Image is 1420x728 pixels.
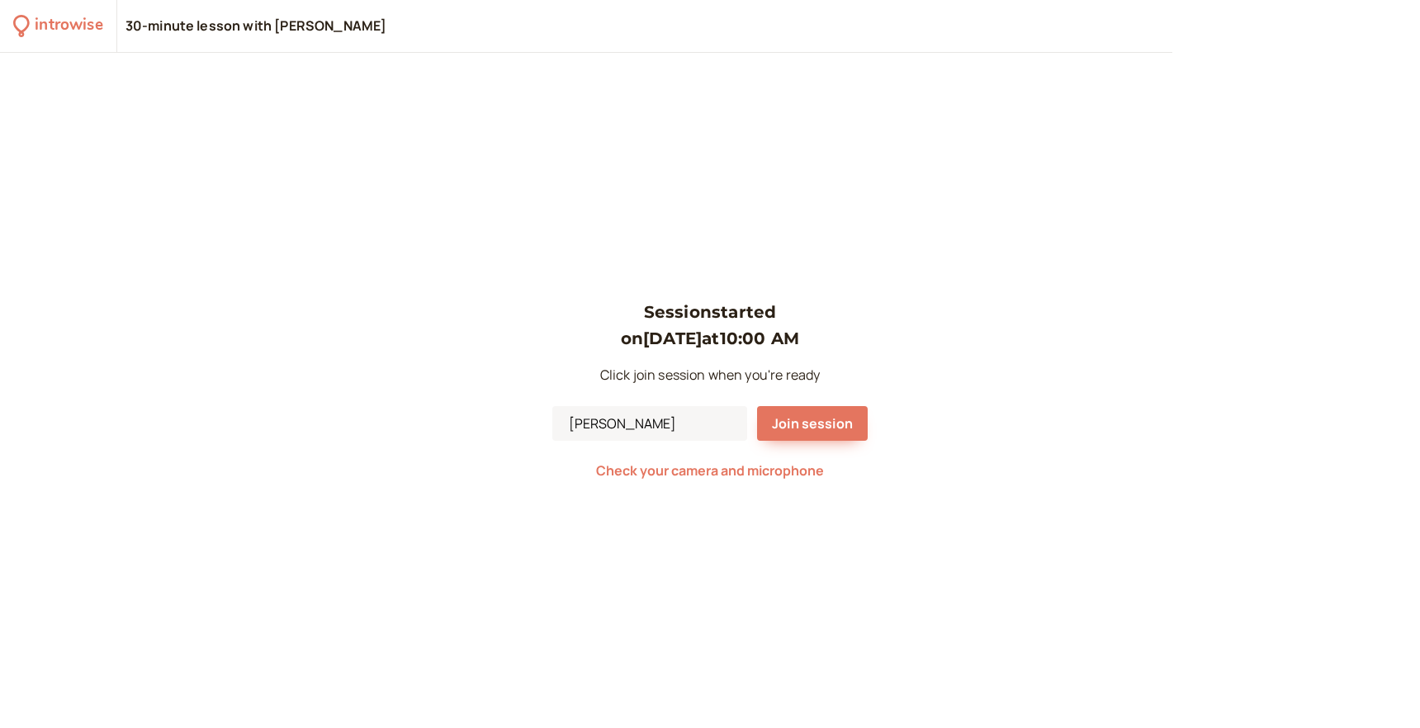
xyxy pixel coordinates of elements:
[552,365,868,386] p: Click join session when you're ready
[552,299,868,352] h3: Session started on [DATE] at 10:00 AM
[596,463,824,478] button: Check your camera and microphone
[772,414,853,433] span: Join session
[125,17,387,35] div: 30-minute lesson with [PERSON_NAME]
[596,461,824,480] span: Check your camera and microphone
[35,13,102,39] div: introwise
[757,406,868,441] button: Join session
[552,406,747,441] input: Your Name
